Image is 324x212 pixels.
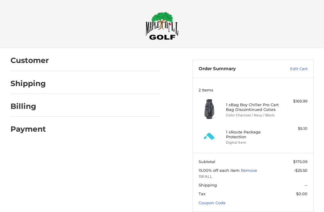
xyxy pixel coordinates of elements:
li: Digital Item [226,140,279,145]
a: Remove [241,168,257,173]
h4: 1 x Route Package Protection [226,130,279,139]
span: 15FALL [199,174,307,180]
span: Tax [199,191,205,196]
h2: Payment [10,124,46,134]
span: Shipping [199,183,217,187]
a: Edit Cart [273,66,307,72]
span: Subtotal [199,159,215,164]
a: Coupon Code [199,200,226,205]
div: $5.10 [280,126,307,132]
h3: 2 Items [199,88,307,92]
h2: Shipping [10,79,46,88]
img: Maple Hill Golf [145,12,178,40]
span: $0.00 [296,191,307,196]
h3: Order Summary [199,66,273,72]
span: -$25.50 [294,168,307,173]
span: -- [304,183,307,187]
span: $175.09 [293,159,307,164]
div: $169.99 [280,98,307,104]
h2: Billing [10,102,46,111]
li: Color Charcoal / Navy / Black [226,113,279,118]
span: 15.00% off each item [199,168,241,173]
h2: Customer [10,56,49,65]
h4: 1 x Bag Boy Chiller Pro Cart Bag Discontinued Colors [226,102,279,112]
